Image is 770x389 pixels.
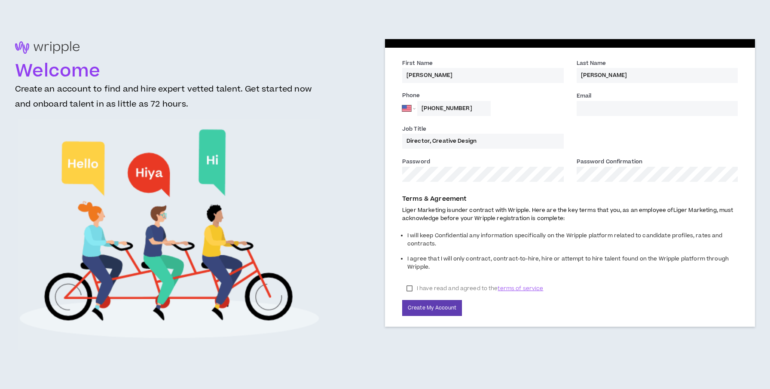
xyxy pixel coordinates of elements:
label: First Name [402,59,433,69]
span: terms of service [498,284,543,293]
label: Password Confirmation [577,158,643,167]
label: Phone [402,92,564,101]
label: Job Title [402,125,426,135]
p: Liger Marketing is under contract with Wripple. Here are the key terms that you, as an employee o... [402,206,738,223]
label: Last Name [577,59,606,69]
label: Password [402,158,430,167]
img: Welcome to Wripple [18,119,320,350]
li: I agree that I will only contract, contract-to-hire, hire or attempt to hire talent found on the ... [407,253,738,276]
h3: Create an account to find and hire expert vetted talent. Get started now and onboard talent in as... [15,82,324,119]
img: logo-brand.png [15,41,79,59]
h1: Welcome [15,61,324,82]
li: I will keep Confidential any information specifically on the Wripple platform related to candidat... [407,230,738,252]
label: Email [577,92,592,101]
button: Create My Account [402,300,462,316]
label: I have read and agreed to the [402,282,547,295]
p: Terms & Agreement [402,194,738,204]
